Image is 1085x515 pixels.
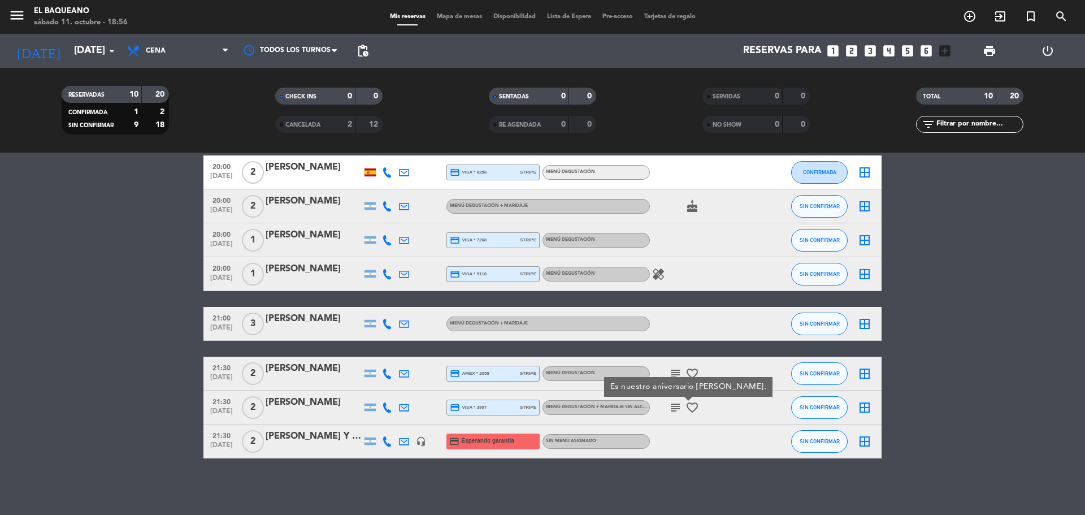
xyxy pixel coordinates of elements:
[826,44,840,58] i: looks_one
[266,228,362,243] div: [PERSON_NAME]
[922,118,935,131] i: filter_list
[266,429,362,444] div: [PERSON_NAME] Y [US_STATE][PERSON_NAME]
[68,92,105,98] span: RESERVADAS
[207,261,236,274] span: 20:00
[207,172,236,185] span: [DATE]
[993,10,1007,23] i: exit_to_app
[242,161,264,184] span: 2
[791,313,848,335] button: SIN CONFIRMAR
[791,263,848,285] button: SIN CONFIRMAR
[207,361,236,374] span: 21:30
[858,267,871,281] i: border_all
[207,206,236,219] span: [DATE]
[266,262,362,276] div: [PERSON_NAME]
[1041,44,1054,58] i: power_settings_new
[610,381,767,393] div: Es nuestro aniversario [PERSON_NAME].
[858,233,871,247] i: border_all
[935,118,1023,131] input: Filtrar por nombre...
[803,169,836,175] span: CONFIRMADA
[791,430,848,453] button: SIN CONFIRMAR
[685,367,699,380] i: favorite_border
[1024,10,1038,23] i: turned_in_not
[587,120,594,128] strong: 0
[800,237,840,243] span: SIN CONFIRMAR
[858,367,871,380] i: border_all
[800,203,840,209] span: SIN CONFIRMAR
[520,404,536,411] span: stripe
[207,408,236,421] span: [DATE]
[520,370,536,377] span: stripe
[450,235,487,245] span: visa * 7268
[155,90,167,98] strong: 20
[546,170,595,174] span: Menú degustación
[561,92,566,100] strong: 0
[8,7,25,28] button: menu
[450,269,460,279] i: credit_card
[743,45,822,57] span: Reservas para
[938,44,952,58] i: add_box
[858,166,871,179] i: border_all
[266,361,362,376] div: [PERSON_NAME]
[449,436,459,447] i: credit_card
[1018,34,1077,68] div: LOG OUT
[266,395,362,410] div: [PERSON_NAME]
[348,92,352,100] strong: 0
[546,371,595,375] span: Menú degustación
[546,405,656,409] span: Menú degustación + maridaje sin alcohol
[374,92,380,100] strong: 0
[923,94,940,99] span: TOTAL
[34,6,128,17] div: El Baqueano
[520,236,536,244] span: stripe
[105,44,119,58] i: arrow_drop_down
[800,271,840,277] span: SIN CONFIRMAR
[963,10,976,23] i: add_circle_outline
[462,436,514,445] span: Esperando garantía
[384,14,431,20] span: Mis reservas
[129,90,138,98] strong: 10
[242,396,264,419] span: 2
[775,120,779,128] strong: 0
[713,94,740,99] span: SERVIDAS
[8,38,68,63] i: [DATE]
[669,367,682,380] i: subject
[520,168,536,176] span: stripe
[207,311,236,324] span: 21:00
[450,369,460,379] i: credit_card
[983,44,996,58] span: print
[800,370,840,376] span: SIN CONFIRMAR
[207,227,236,240] span: 20:00
[242,195,264,218] span: 2
[639,14,701,20] span: Tarjetas de regalo
[369,120,380,128] strong: 12
[800,438,840,444] span: SIN CONFIRMAR
[791,161,848,184] button: CONFIRMADA
[858,317,871,331] i: border_all
[587,92,594,100] strong: 0
[356,44,370,58] span: pending_actions
[266,311,362,326] div: [PERSON_NAME]
[68,110,107,115] span: CONFIRMADA
[669,401,682,414] i: subject
[450,235,460,245] i: credit_card
[791,229,848,252] button: SIN CONFIRMAR
[858,200,871,213] i: border_all
[348,120,352,128] strong: 2
[800,321,840,327] span: SIN CONFIRMAR
[858,435,871,448] i: border_all
[450,403,487,413] span: visa * 3807
[844,44,859,58] i: looks_two
[541,14,597,20] span: Lista de Espera
[791,362,848,385] button: SIN CONFIRMAR
[68,123,114,128] span: SIN CONFIRMAR
[1010,92,1021,100] strong: 20
[546,271,595,276] span: Menú degustación
[207,374,236,387] span: [DATE]
[207,274,236,287] span: [DATE]
[561,120,566,128] strong: 0
[207,429,236,442] span: 21:30
[450,403,460,413] i: credit_card
[242,313,264,335] span: 3
[207,395,236,408] span: 21:30
[242,229,264,252] span: 1
[499,122,541,128] span: RE AGENDADA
